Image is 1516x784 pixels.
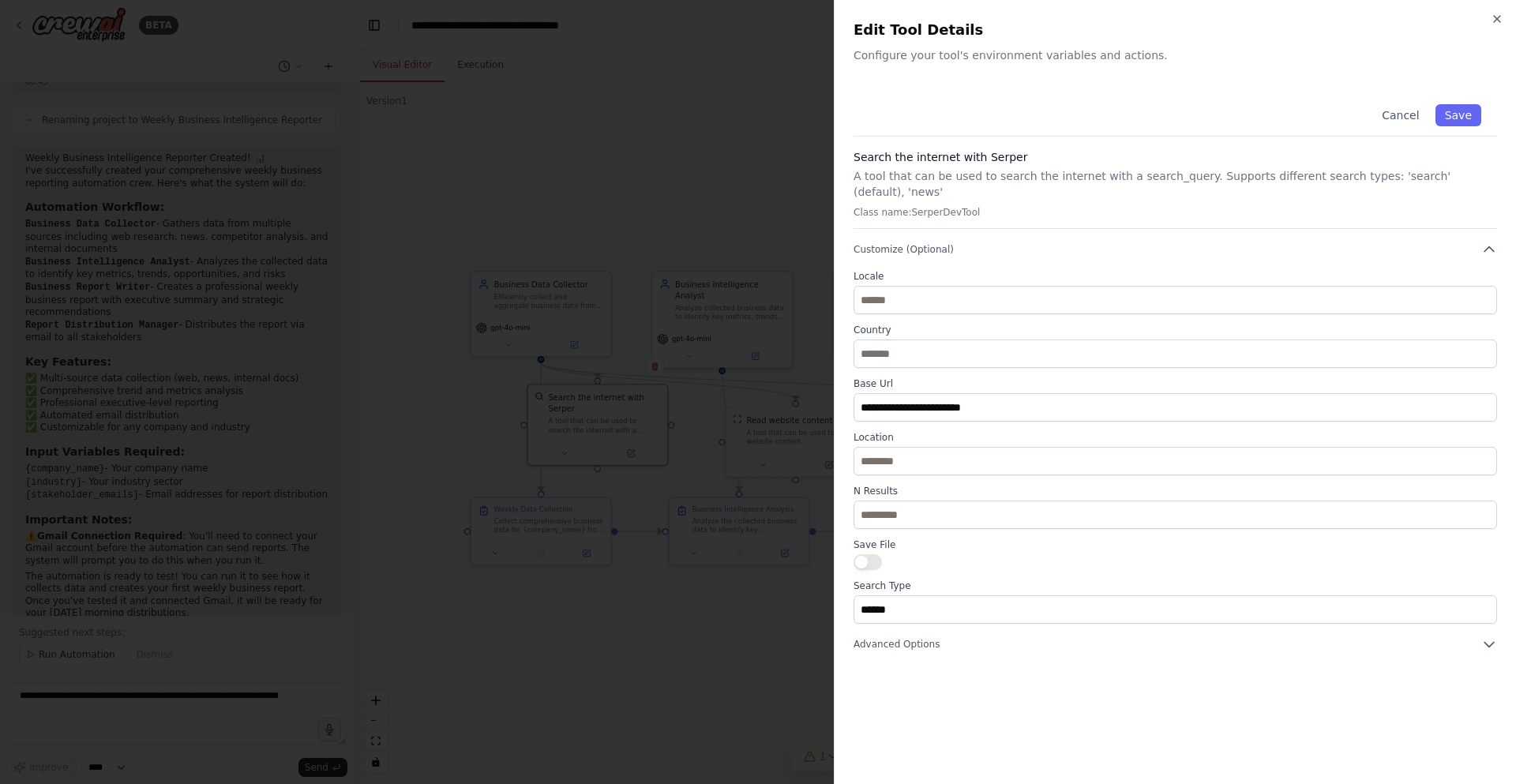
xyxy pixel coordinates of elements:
button: Save [1435,104,1481,126]
label: N Results [854,485,1497,497]
button: Customize (Optional) [854,242,1497,257]
label: Search Type [854,580,1497,592]
label: Base Url [854,377,1497,390]
h2: Edit Tool Details [854,19,1497,41]
p: Class name: SerperDevTool [854,206,1497,219]
span: Advanced Options [854,638,940,651]
button: Advanced Options [854,636,1497,652]
h3: Search the internet with Serper [854,149,1497,165]
label: Locale [854,270,1497,283]
label: Save File [854,538,1497,551]
label: Location [854,431,1497,444]
span: Customize (Optional) [854,243,954,256]
p: Configure your tool's environment variables and actions. [854,47,1497,63]
label: Country [854,324,1497,336]
p: A tool that can be used to search the internet with a search_query. Supports different search typ... [854,168,1497,200]
button: Cancel [1372,104,1428,126]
